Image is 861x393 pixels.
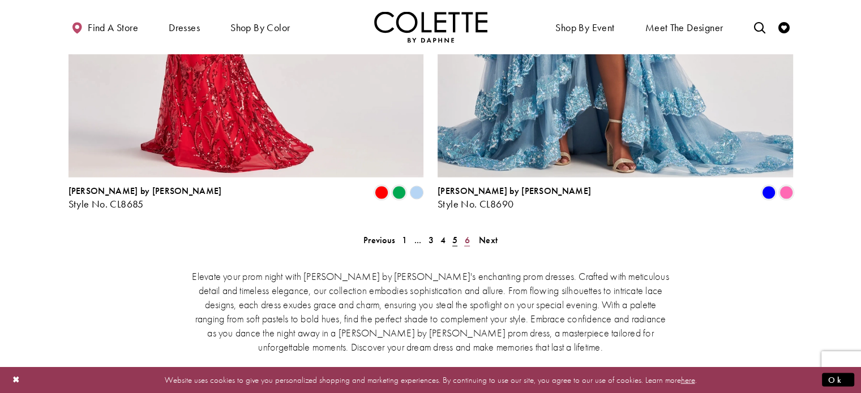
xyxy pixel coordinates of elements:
[411,232,425,248] a: ...
[68,11,141,42] a: Find a store
[452,234,457,246] span: 5
[681,374,695,385] a: here
[461,232,473,248] a: 6
[375,186,388,200] i: Red
[360,232,399,248] a: Prev Page
[399,232,410,248] a: 1
[374,11,487,42] a: Visit Home Page
[642,11,726,42] a: Meet the designer
[68,197,144,210] span: Style No. CL8685
[230,22,290,33] span: Shop by color
[68,186,222,210] div: Colette by Daphne Style No. CL8685
[779,186,793,200] i: Pink
[762,186,776,200] i: Blue
[392,186,406,200] i: Emerald
[449,232,461,248] span: Current page
[166,11,203,42] span: Dresses
[228,11,293,42] span: Shop by color
[552,11,617,42] span: Shop By Event
[82,372,779,387] p: Website uses cookies to give you personalized shopping and marketing experiences. By continuing t...
[464,234,469,246] span: 6
[7,370,26,390] button: Close Dialog
[476,232,501,248] a: Next Page
[428,234,433,246] span: 3
[402,234,407,246] span: 1
[751,11,768,42] a: Toggle search
[169,22,200,33] span: Dresses
[822,373,854,387] button: Submit Dialog
[414,234,422,246] span: ...
[68,185,222,197] span: [PERSON_NAME] by [PERSON_NAME]
[190,269,671,354] p: Elevate your prom night with [PERSON_NAME] by [PERSON_NAME]'s enchanting prom dresses. Crafted wi...
[776,11,793,42] a: Check Wishlist
[438,185,591,197] span: [PERSON_NAME] by [PERSON_NAME]
[479,234,498,246] span: Next
[363,234,395,246] span: Previous
[88,22,138,33] span: Find a store
[374,11,487,42] img: Colette by Daphne
[555,22,614,33] span: Shop By Event
[438,186,591,210] div: Colette by Daphne Style No. CL8690
[645,22,723,33] span: Meet the designer
[437,232,449,248] a: 4
[410,186,423,200] i: Periwinkle
[438,197,513,210] span: Style No. CL8690
[440,234,446,246] span: 4
[425,232,436,248] a: 3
